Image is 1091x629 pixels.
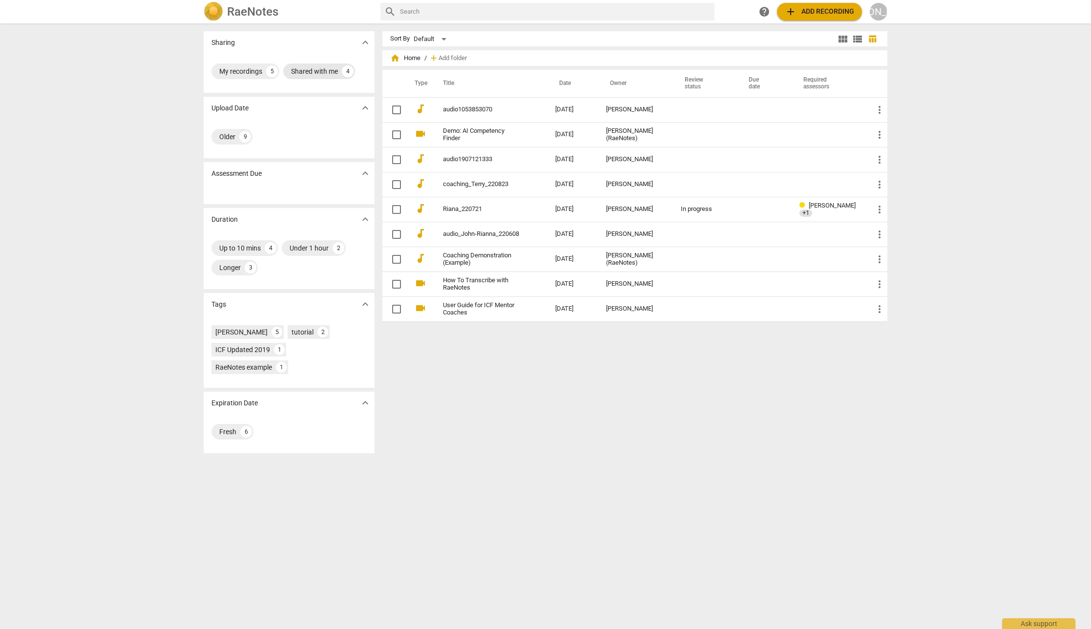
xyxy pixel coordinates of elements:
[547,247,598,272] td: [DATE]
[547,122,598,147] td: [DATE]
[415,277,426,289] span: videocam
[219,427,236,437] div: Fresh
[215,345,270,355] div: ICF Updated 2019
[673,70,737,97] th: Review status
[431,70,547,97] th: Title
[272,327,282,337] div: 5
[240,426,252,438] div: 6
[785,6,854,18] span: Add recording
[359,102,371,114] span: expand_more
[276,362,287,373] div: 1
[598,70,673,97] th: Owner
[547,272,598,296] td: [DATE]
[265,242,276,254] div: 4
[245,262,256,273] div: 3
[358,35,373,50] button: Show more
[547,147,598,172] td: [DATE]
[358,101,373,115] button: Show more
[415,228,426,239] span: audiotrack
[606,181,665,188] div: [PERSON_NAME]
[443,252,520,267] a: Coaching Demonstration (Example)
[342,65,354,77] div: 4
[836,32,850,46] button: Tile view
[868,34,877,43] span: table_chart
[390,35,410,42] div: Sort By
[443,277,520,292] a: How To Transcribe with RaeNotes
[547,70,598,97] th: Date
[239,131,251,143] div: 9
[606,231,665,238] div: [PERSON_NAME]
[809,202,856,209] span: [PERSON_NAME]
[333,242,344,254] div: 2
[219,66,262,76] div: My recordings
[291,66,338,76] div: Shared with me
[547,97,598,122] td: [DATE]
[874,278,885,290] span: more_vert
[606,156,665,163] div: [PERSON_NAME]
[211,299,226,310] p: Tags
[415,252,426,264] span: audiotrack
[390,53,400,63] span: home
[837,33,849,45] span: view_module
[799,202,809,209] span: Review status: in progress
[274,344,285,355] div: 1
[384,6,396,18] span: search
[219,132,235,142] div: Older
[211,38,235,48] p: Sharing
[290,243,329,253] div: Under 1 hour
[443,106,520,113] a: audio1053853070
[211,103,249,113] p: Upload Date
[292,327,314,337] div: tutorial
[874,129,885,141] span: more_vert
[266,65,278,77] div: 5
[799,210,812,217] span: +1
[415,203,426,214] span: audiotrack
[852,33,863,45] span: view_list
[227,5,278,19] h2: RaeNotes
[424,55,427,62] span: /
[219,263,241,273] div: Longer
[785,6,797,18] span: add
[317,327,328,337] div: 2
[755,3,773,21] a: Help
[407,70,431,97] th: Type
[415,128,426,140] span: videocam
[359,37,371,48] span: expand_more
[211,398,258,408] p: Expiration Date
[874,104,885,116] span: more_vert
[219,243,261,253] div: Up to 10 mins
[443,302,520,316] a: User Guide for ICF Mentor Coaches
[874,253,885,265] span: more_vert
[547,172,598,197] td: [DATE]
[547,222,598,247] td: [DATE]
[874,179,885,190] span: more_vert
[358,212,373,227] button: Show more
[211,214,238,225] p: Duration
[358,166,373,181] button: Show more
[443,206,520,213] a: Riana_220721
[415,178,426,189] span: audiotrack
[737,70,792,97] th: Due date
[443,231,520,238] a: audio_John-Rianna_220608
[415,302,426,314] span: videocam
[606,127,665,142] div: [PERSON_NAME] (RaeNotes)
[439,55,467,62] span: Add folder
[606,252,665,267] div: [PERSON_NAME] (RaeNotes)
[211,168,262,179] p: Assessment Due
[443,181,520,188] a: coaching_Terry_220823
[400,4,711,20] input: Search
[777,3,862,21] button: Upload
[215,327,268,337] div: [PERSON_NAME]
[606,305,665,313] div: [PERSON_NAME]
[870,3,887,21] button: [PERSON_NAME]
[358,396,373,410] button: Show more
[358,297,373,312] button: Show more
[443,156,520,163] a: audio1907121333
[414,31,450,47] div: Default
[792,70,866,97] th: Required assessors
[443,127,520,142] a: Demo: AI Competency Finder
[1002,618,1075,629] div: Ask support
[874,229,885,240] span: more_vert
[850,32,865,46] button: List view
